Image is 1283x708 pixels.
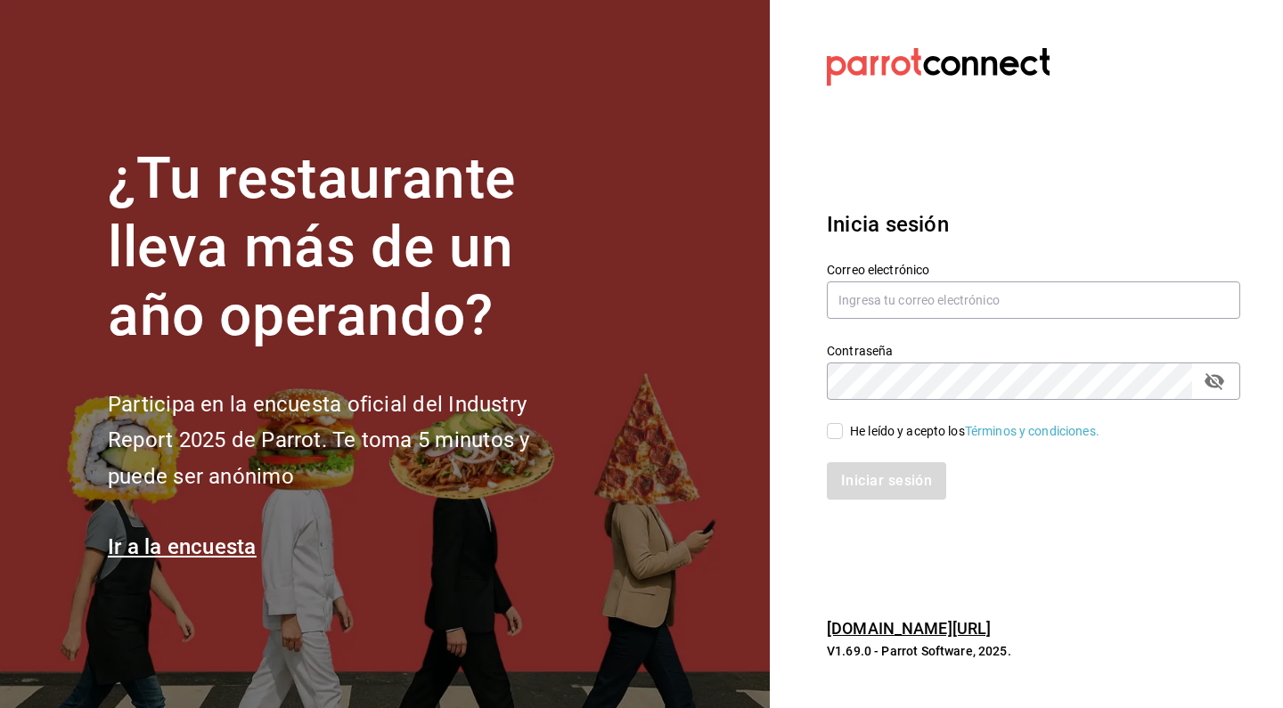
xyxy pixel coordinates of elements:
[827,281,1240,319] input: Ingresa tu correo electrónico
[108,145,589,350] h1: ¿Tu restaurante lleva más de un año operando?
[108,387,589,495] h2: Participa en la encuesta oficial del Industry Report 2025 de Parrot. Te toma 5 minutos y puede se...
[108,534,257,559] a: Ir a la encuesta
[1199,366,1230,396] button: passwordField
[827,208,1240,240] h3: Inicia sesión
[827,264,1240,276] label: Correo electrónico
[850,422,1099,441] div: He leído y acepto los
[827,642,1240,660] p: V1.69.0 - Parrot Software, 2025.
[827,345,1240,357] label: Contraseña
[827,619,991,638] a: [DOMAIN_NAME][URL]
[965,424,1099,438] a: Términos y condiciones.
